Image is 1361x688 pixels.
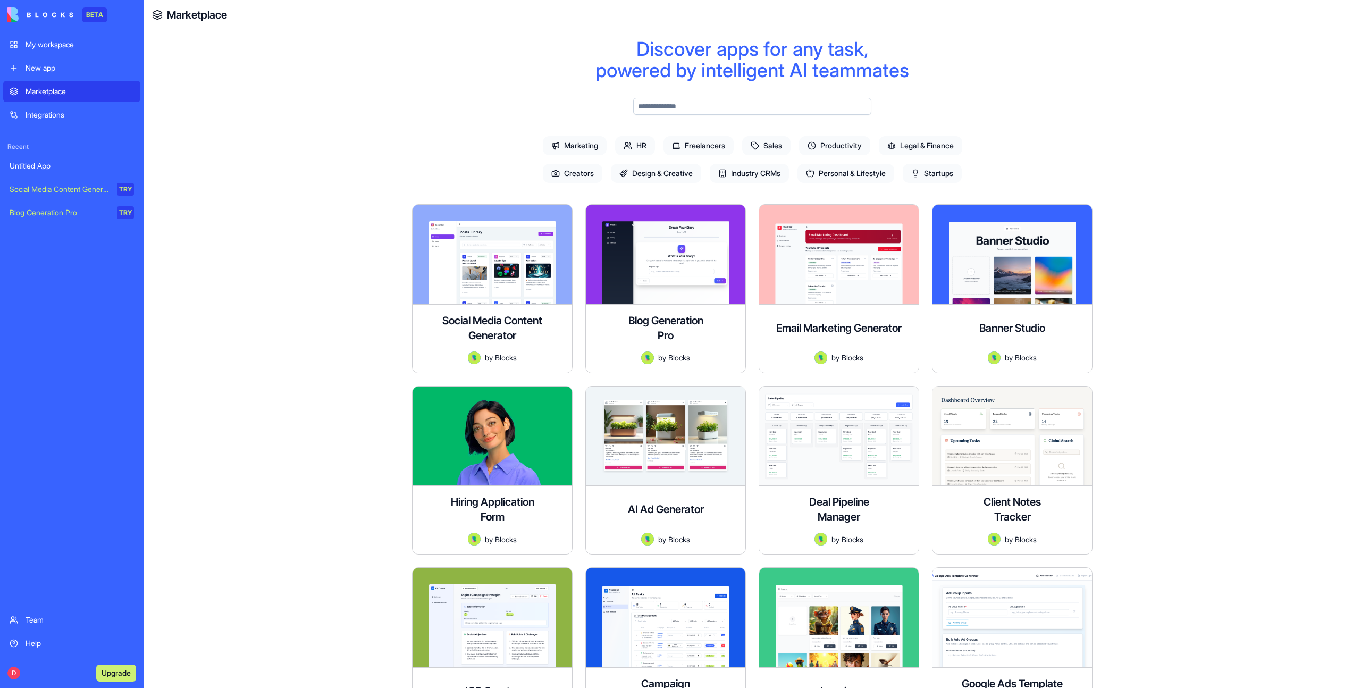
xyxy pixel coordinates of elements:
[768,494,910,524] div: Deal Pipeline Manager
[641,351,654,364] img: Avatar
[1005,352,1013,363] span: by
[988,351,1001,364] img: Avatar
[485,352,493,363] span: by
[3,609,140,631] a: Team
[814,351,827,364] img: Avatar
[26,638,134,649] div: Help
[611,164,701,183] span: Design & Creative
[842,534,863,545] span: Blocks
[641,533,654,546] img: Avatar
[10,161,134,171] div: Untitled App
[3,202,140,223] a: Blog Generation ProTRY
[450,494,535,524] h4: Hiring Application Form
[96,667,136,678] a: Upgrade
[623,313,708,343] h4: Blog Generation Pro
[10,184,110,195] div: Social Media Content Generator
[932,204,1093,373] a: Banner StudioAvatarbyBlocks
[1005,534,1013,545] span: by
[799,136,870,155] span: Productivity
[1015,352,1037,363] span: Blocks
[768,313,910,343] div: Email Marketing Generator
[82,7,107,22] div: BETA
[941,313,1083,343] div: Banner Studio
[3,34,140,55] a: My workspace
[495,534,517,545] span: Blocks
[594,494,737,524] div: AI Ad Generator
[7,7,73,22] img: logo
[814,533,827,546] img: Avatar
[941,494,1083,524] div: Client Notes Tracker
[759,204,919,373] a: Email Marketing GeneratorAvatarbyBlocks
[7,667,20,679] span: D
[3,155,140,177] a: Untitled App
[903,164,962,183] span: Startups
[585,204,746,373] a: Blog Generation ProAvatarbyBlocks
[879,136,962,155] span: Legal & Finance
[3,104,140,125] a: Integrations
[26,39,134,50] div: My workspace
[117,183,134,196] div: TRY
[3,57,140,79] a: New app
[96,665,136,682] button: Upgrade
[26,110,134,120] div: Integrations
[742,136,791,155] span: Sales
[26,63,134,73] div: New app
[7,7,107,22] a: BETA
[988,533,1001,546] img: Avatar
[796,494,881,524] h4: Deal Pipeline Manager
[932,386,1093,555] a: Client Notes TrackerAvatarbyBlocks
[26,86,134,97] div: Marketplace
[117,206,134,219] div: TRY
[178,38,1327,81] div: Discover apps for any task, powered by intelligent AI teammates
[3,633,140,654] a: Help
[543,164,602,183] span: Creators
[421,494,564,524] div: Hiring Application Form
[831,534,839,545] span: by
[668,352,690,363] span: Blocks
[970,494,1055,524] h4: Client Notes Tracker
[421,313,564,343] h4: Social Media Content Generator
[495,352,517,363] span: Blocks
[1015,534,1037,545] span: Blocks
[468,533,481,546] img: Avatar
[3,81,140,102] a: Marketplace
[10,207,110,218] div: Blog Generation Pro
[26,615,134,625] div: Team
[412,204,573,373] a: Social Media Content GeneratorAvatarbyBlocks
[759,386,919,555] a: Deal Pipeline ManagerAvatarbyBlocks
[615,136,655,155] span: HR
[3,179,140,200] a: Social Media Content GeneratorTRY
[668,534,690,545] span: Blocks
[412,386,573,555] a: Hiring Application FormAvatarbyBlocks
[658,352,666,363] span: by
[543,136,607,155] span: Marketing
[842,352,863,363] span: Blocks
[663,136,734,155] span: Freelancers
[710,164,789,183] span: Industry CRMs
[594,313,737,343] div: Blog Generation Pro
[658,534,666,545] span: by
[776,321,902,335] h4: Email Marketing Generator
[485,534,493,545] span: by
[468,351,481,364] img: Avatar
[831,352,839,363] span: by
[797,164,894,183] span: Personal & Lifestyle
[3,142,140,151] span: Recent
[585,386,746,555] a: AI Ad GeneratorAvatarbyBlocks
[979,321,1045,335] h4: Banner Studio
[167,7,227,22] a: Marketplace
[628,502,704,517] h4: AI Ad Generator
